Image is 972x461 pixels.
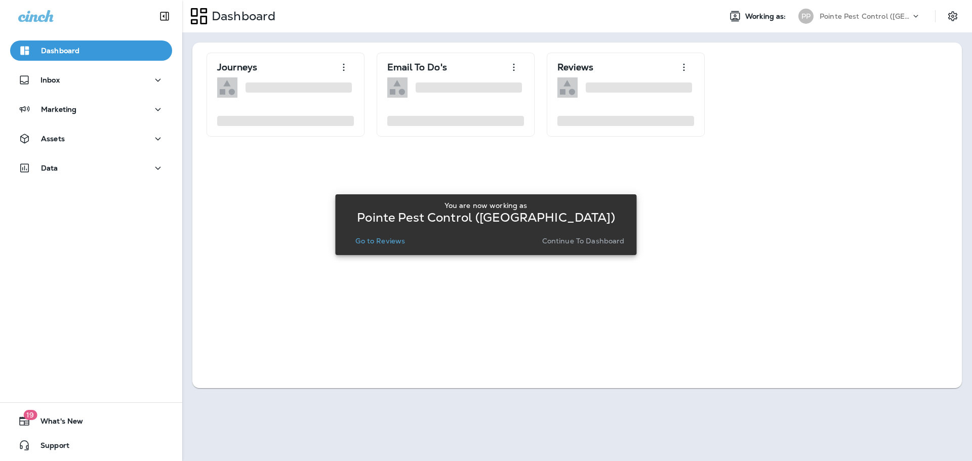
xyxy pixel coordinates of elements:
[444,201,527,209] p: You are now working as
[10,70,172,90] button: Inbox
[150,6,179,26] button: Collapse Sidebar
[538,234,629,248] button: Continue to Dashboard
[798,9,814,24] div: PP
[745,12,788,21] span: Working as:
[10,411,172,431] button: 19What's New
[944,7,962,25] button: Settings
[208,9,275,24] p: Dashboard
[40,76,60,84] p: Inbox
[542,237,625,245] p: Continue to Dashboard
[41,135,65,143] p: Assets
[355,237,405,245] p: Go to Reviews
[357,214,615,222] p: Pointe Pest Control ([GEOGRAPHIC_DATA])
[30,441,69,453] span: Support
[41,105,76,113] p: Marketing
[41,164,58,172] p: Data
[351,234,409,248] button: Go to Reviews
[10,40,172,61] button: Dashboard
[10,99,172,119] button: Marketing
[30,417,83,429] span: What's New
[41,47,79,55] p: Dashboard
[820,12,911,20] p: Pointe Pest Control ([GEOGRAPHIC_DATA])
[23,410,37,420] span: 19
[10,129,172,149] button: Assets
[217,62,257,72] p: Journeys
[10,435,172,455] button: Support
[10,158,172,178] button: Data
